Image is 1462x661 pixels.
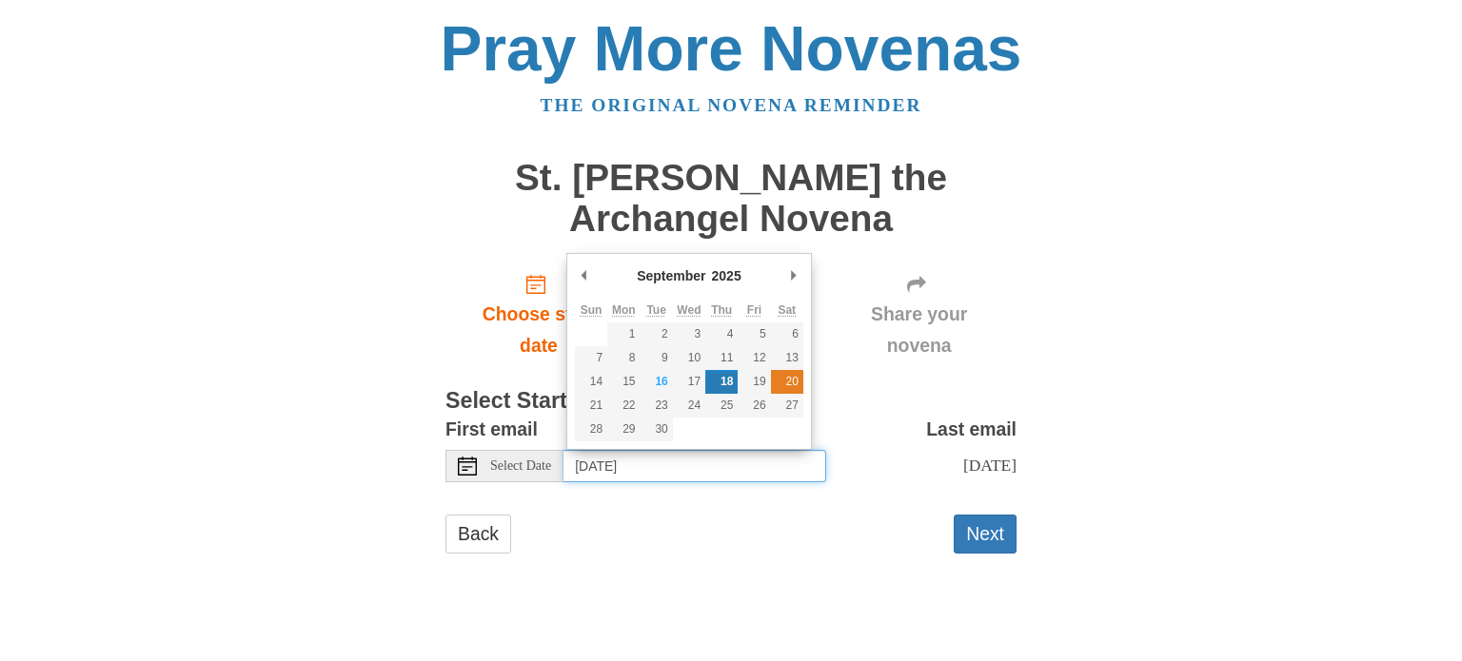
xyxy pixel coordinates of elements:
button: 15 [607,370,640,394]
abbr: Saturday [778,303,796,317]
button: 27 [771,394,803,418]
abbr: Thursday [711,303,732,317]
abbr: Tuesday [646,303,665,317]
button: 14 [575,370,607,394]
button: 6 [771,322,803,346]
a: Choose start date [445,258,632,371]
label: Last email [926,414,1017,445]
button: 30 [641,418,673,441]
abbr: Sunday [581,303,603,317]
a: Pray More Novenas [441,13,1022,84]
button: 19 [738,370,770,394]
button: 22 [607,394,640,418]
button: 11 [705,346,738,370]
abbr: Wednesday [677,303,701,317]
a: Back [445,515,511,554]
abbr: Monday [612,303,636,317]
h1: St. [PERSON_NAME] the Archangel Novena [445,158,1017,239]
button: 17 [673,370,705,394]
button: Previous Month [575,262,594,290]
span: Choose start date [464,299,613,361]
a: The original novena reminder [541,95,922,115]
button: 5 [738,322,770,346]
h3: Select Start Date [445,389,1017,414]
button: 4 [705,322,738,346]
span: Select Date [490,459,551,473]
button: 3 [673,322,705,346]
button: 24 [673,394,705,418]
span: Share your novena [840,299,998,361]
button: 7 [575,346,607,370]
abbr: Friday [747,303,761,317]
button: 8 [607,346,640,370]
span: [DATE] [963,456,1017,475]
button: 28 [575,418,607,441]
button: 10 [673,346,705,370]
button: 16 [641,370,673,394]
input: Use the arrow keys to pick a date [563,450,826,482]
label: First email [445,414,538,445]
button: 13 [771,346,803,370]
div: 2025 [709,262,744,290]
div: Click "Next" to confirm your start date first. [821,258,1017,371]
button: 29 [607,418,640,441]
button: 2 [641,322,673,346]
button: 9 [641,346,673,370]
button: 20 [771,370,803,394]
button: 23 [641,394,673,418]
button: Next Month [784,262,803,290]
button: 21 [575,394,607,418]
button: 25 [705,394,738,418]
button: 1 [607,322,640,346]
button: 26 [738,394,770,418]
button: 18 [705,370,738,394]
button: Next [954,515,1017,554]
div: September [634,262,708,290]
button: 12 [738,346,770,370]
